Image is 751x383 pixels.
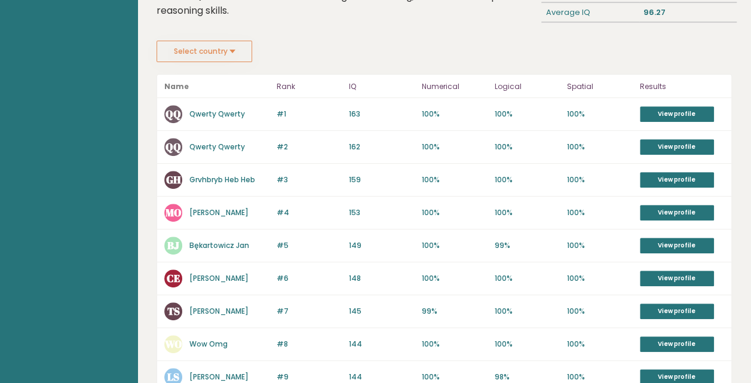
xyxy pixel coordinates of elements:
[349,79,415,94] p: IQ
[276,273,342,284] p: #6
[567,306,633,317] p: 100%
[276,109,342,120] p: #1
[422,79,488,94] p: Numerical
[567,174,633,185] p: 100%
[422,273,488,284] p: 100%
[349,339,415,350] p: 144
[167,271,180,285] text: CE
[189,306,249,316] a: [PERSON_NAME]
[164,337,182,351] text: WO
[276,339,342,350] p: #8
[276,207,342,218] p: #4
[349,372,415,382] p: 144
[276,142,342,152] p: #2
[567,109,633,120] p: 100%
[640,106,714,122] a: View profile
[494,79,560,94] p: Logical
[189,207,249,217] a: [PERSON_NAME]
[422,109,488,120] p: 100%
[189,372,249,382] a: [PERSON_NAME]
[422,142,488,152] p: 100%
[567,79,633,94] p: Spatial
[349,273,415,284] p: 148
[167,304,180,318] text: TS
[349,109,415,120] p: 163
[640,205,714,220] a: View profile
[165,140,181,154] text: QQ
[166,173,181,186] text: GH
[640,139,714,155] a: View profile
[157,41,252,62] button: Select country
[422,174,488,185] p: 100%
[276,240,342,251] p: #5
[276,372,342,382] p: #9
[349,240,415,251] p: 149
[494,109,560,120] p: 100%
[494,174,560,185] p: 100%
[567,142,633,152] p: 100%
[494,207,560,218] p: 100%
[189,109,245,119] a: Qwerty Qwerty
[567,372,633,382] p: 100%
[567,339,633,350] p: 100%
[422,306,488,317] p: 99%
[189,339,228,349] a: Wow Omg
[422,240,488,251] p: 100%
[422,339,488,350] p: 100%
[494,306,560,317] p: 100%
[164,81,189,91] b: Name
[189,273,249,283] a: [PERSON_NAME]
[494,240,560,251] p: 99%
[349,306,415,317] p: 145
[422,207,488,218] p: 100%
[165,107,181,121] text: QQ
[567,207,633,218] p: 100%
[422,372,488,382] p: 100%
[276,174,342,185] p: #3
[189,240,249,250] a: Bękartowicz Jan
[349,174,415,185] p: 159
[639,3,737,22] div: 96.27
[494,142,560,152] p: 100%
[640,238,714,253] a: View profile
[276,79,342,94] p: Rank
[276,306,342,317] p: #7
[640,304,714,319] a: View profile
[541,3,639,22] div: Average IQ
[640,172,714,188] a: View profile
[349,207,415,218] p: 153
[349,142,415,152] p: 162
[640,336,714,352] a: View profile
[640,271,714,286] a: View profile
[567,240,633,251] p: 100%
[167,238,179,252] text: BJ
[165,206,182,219] text: MO
[567,273,633,284] p: 100%
[494,339,560,350] p: 100%
[494,372,560,382] p: 98%
[494,273,560,284] p: 100%
[189,174,255,185] a: Grvhbryb Heb Heb
[189,142,245,152] a: Qwerty Qwerty
[640,79,724,94] p: Results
